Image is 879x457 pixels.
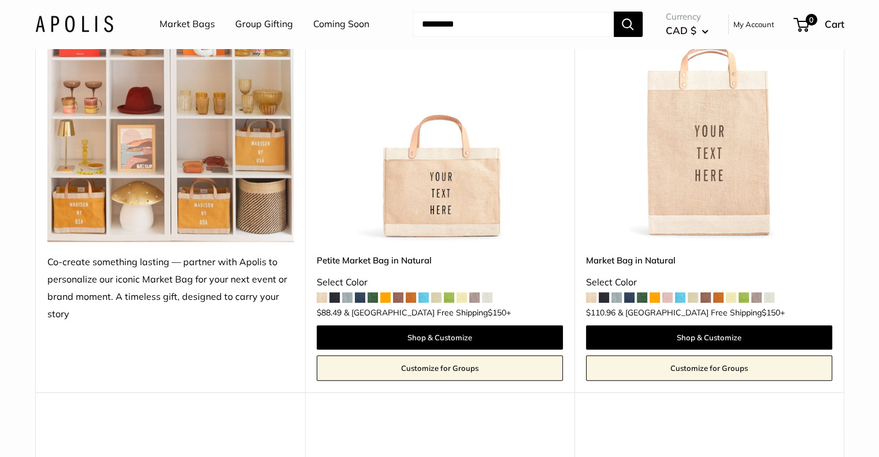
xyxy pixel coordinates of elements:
[317,254,563,267] a: Petite Market Bag in Natural
[586,274,832,291] div: Select Color
[317,355,563,381] a: Customize for Groups
[666,21,709,40] button: CAD $
[762,307,780,318] span: $150
[795,15,844,34] a: 0 Cart
[825,18,844,30] span: Cart
[317,274,563,291] div: Select Color
[160,16,215,33] a: Market Bags
[586,309,615,317] span: $110.96
[618,309,785,317] span: & [GEOGRAPHIC_DATA] Free Shipping +
[666,9,709,25] span: Currency
[413,12,614,37] input: Search...
[586,325,832,350] a: Shop & Customize
[614,12,643,37] button: Search
[488,307,506,318] span: $150
[317,309,342,317] span: $88.49
[313,16,369,33] a: Coming Soon
[586,254,832,267] a: Market Bag in Natural
[344,309,511,317] span: & [GEOGRAPHIC_DATA] Free Shipping +
[35,16,113,32] img: Apolis
[47,254,294,323] div: Co-create something lasting — partner with Apolis to personalize our iconic Market Bag for your n...
[235,16,293,33] a: Group Gifting
[805,14,817,25] span: 0
[666,24,696,36] span: CAD $
[586,355,832,381] a: Customize for Groups
[317,325,563,350] a: Shop & Customize
[733,17,774,31] a: My Account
